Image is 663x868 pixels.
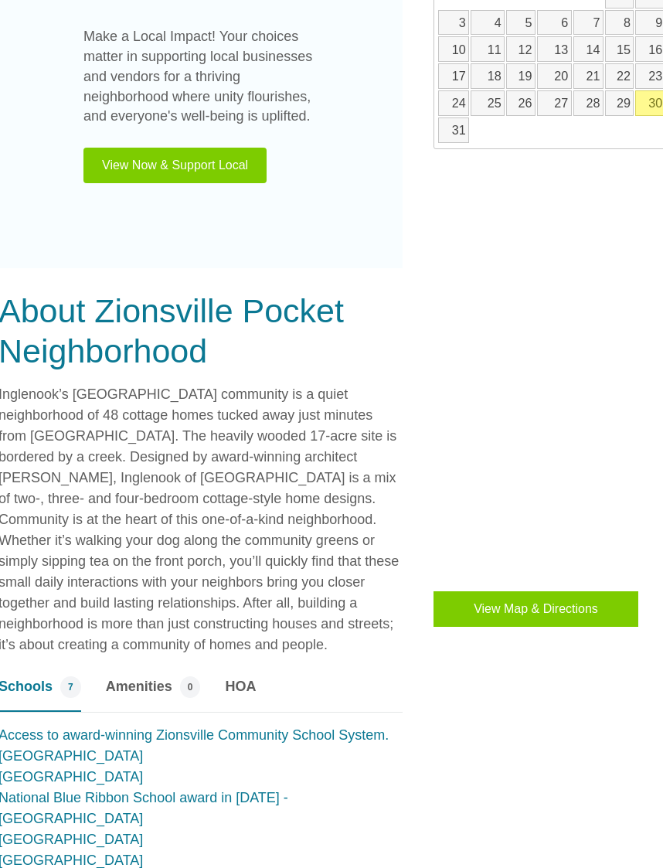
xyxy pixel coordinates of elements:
[537,10,572,36] a: 6
[506,36,535,62] a: 12
[471,63,505,89] a: 18
[471,10,505,36] a: 4
[225,676,256,697] span: HOA
[537,90,572,116] a: 27
[438,10,469,36] a: 3
[60,676,81,698] span: 7
[573,10,603,36] a: 7
[573,36,603,62] a: 14
[83,148,267,183] button: View Now & Support Local
[605,90,634,116] a: 29
[433,591,638,627] button: View Map & Directions
[605,36,634,62] a: 15
[573,63,603,89] a: 21
[506,63,535,89] a: 19
[438,63,469,89] a: 17
[438,36,469,62] a: 10
[438,90,469,116] a: 24
[573,90,603,116] a: 28
[471,90,505,116] a: 25
[537,63,572,89] a: 20
[438,117,469,143] a: 31
[471,36,505,62] a: 11
[506,90,535,116] a: 26
[106,676,172,697] span: Amenities
[225,676,256,712] a: HOA
[106,676,201,712] a: Amenities 0
[83,27,318,128] p: Make a Local Impact! Your choices matter in supporting local businesses and vendors for a thrivin...
[605,63,634,89] a: 22
[605,10,634,36] a: 8
[506,10,535,36] a: 5
[180,676,201,698] span: 0
[537,36,572,62] a: 13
